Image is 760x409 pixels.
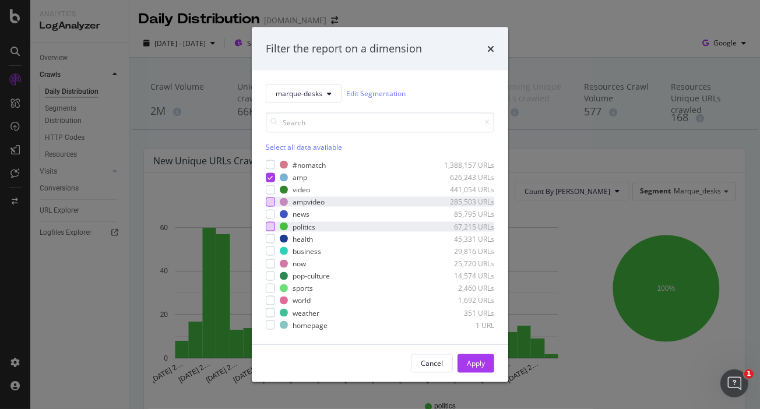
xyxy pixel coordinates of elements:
span: 1 [744,369,754,379]
div: 85,795 URLs [437,209,494,219]
div: Filter the report on a dimension [266,41,422,57]
a: Edit Segmentation [346,87,406,100]
div: 67,215 URLs [437,221,494,231]
div: business [293,246,321,256]
div: sports [293,283,313,293]
button: marque-desks [266,84,342,103]
div: health [293,234,313,244]
div: Cancel [421,358,443,368]
div: Apply [467,358,485,368]
input: Search [266,112,494,132]
div: 626,243 URLs [437,172,494,182]
div: 285,503 URLs [437,197,494,207]
div: now [293,259,306,269]
div: 351 URLs [437,308,494,318]
iframe: Intercom live chat [720,369,748,397]
div: pop-culture [293,271,330,281]
div: amp [293,172,307,182]
div: 2,460 URLs [437,283,494,293]
div: times [487,41,494,57]
span: marque-desks [276,89,322,98]
div: 1,388,157 URLs [437,160,494,170]
button: Apply [458,354,494,372]
div: 1,692 URLs [437,295,494,305]
div: 1 URL [437,320,494,330]
div: weather [293,308,319,318]
div: politics [293,221,315,231]
div: Select all data available [266,142,494,151]
button: Cancel [411,354,453,372]
div: 441,054 URLs [437,185,494,195]
div: modal [252,27,508,382]
div: 25,720 URLs [437,259,494,269]
div: video [293,185,310,195]
div: homepage [293,320,328,330]
div: world [293,295,311,305]
div: 14,574 URLs [437,271,494,281]
div: 45,331 URLs [437,234,494,244]
div: #nomatch [293,160,326,170]
div: 29,816 URLs [437,246,494,256]
div: ampvideo [293,197,325,207]
div: news [293,209,309,219]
